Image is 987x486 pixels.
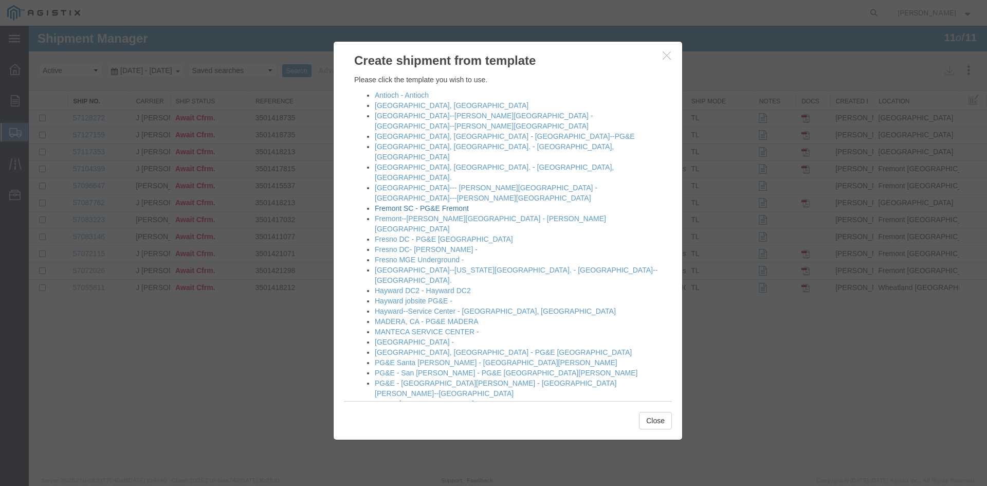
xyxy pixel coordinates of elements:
[346,117,585,135] a: [GEOGRAPHIC_DATA], [GEOGRAPHIC_DATA]. - [GEOGRAPHIC_DATA], [GEOGRAPHIC_DATA]
[29,26,987,475] iframe: FS Legacy Container
[610,386,643,404] button: Close
[346,158,569,176] a: [GEOGRAPHIC_DATA]--- [PERSON_NAME][GEOGRAPHIC_DATA] - [GEOGRAPHIC_DATA]---[PERSON_NAME][GEOGRAPHI...
[346,292,449,300] a: MADERA, CA - PG&E MADERA
[346,106,606,115] a: [GEOGRAPHIC_DATA], [GEOGRAPHIC_DATA] - [GEOGRAPHIC_DATA]--PG&E
[325,49,633,59] p: Please click the template you wish to use.
[346,240,629,259] a: [GEOGRAPHIC_DATA]--[US_STATE][GEOGRAPHIC_DATA]. - [GEOGRAPHIC_DATA]--[GEOGRAPHIC_DATA].
[346,209,484,218] a: Fresno DC - PG&E [GEOGRAPHIC_DATA]
[346,333,589,341] a: PG&E Santa [PERSON_NAME] - [GEOGRAPHIC_DATA][PERSON_NAME]
[346,271,424,279] a: Hayward jobsite PG&E -
[346,76,500,84] a: [GEOGRAPHIC_DATA], [GEOGRAPHIC_DATA]
[346,281,587,290] a: Hayward--Service Center - [GEOGRAPHIC_DATA], [GEOGRAPHIC_DATA]
[346,137,585,156] a: [GEOGRAPHIC_DATA], [GEOGRAPHIC_DATA]. - [GEOGRAPHIC_DATA], [GEOGRAPHIC_DATA].
[346,374,450,382] a: PG&E -[GEOGRAPHIC_DATA] -
[346,261,442,269] a: Hayward DC2 - Hayward DC2
[346,230,435,238] a: Fresno MGE Underground -
[346,322,603,331] a: [GEOGRAPHIC_DATA], [GEOGRAPHIC_DATA] - PG&E [GEOGRAPHIC_DATA]
[346,302,450,310] a: MANTECA SERVICE CENTER -
[346,65,400,74] a: Antioch - Antioch
[346,343,609,351] a: PG&E - San [PERSON_NAME] - PG&E [GEOGRAPHIC_DATA][PERSON_NAME]
[346,178,440,187] a: Fremont SC - PG&E Fremont
[346,189,577,207] a: Fremont--[PERSON_NAME][GEOGRAPHIC_DATA] - [PERSON_NAME][GEOGRAPHIC_DATA]
[346,86,564,104] a: [GEOGRAPHIC_DATA]--[PERSON_NAME][GEOGRAPHIC_DATA] - [GEOGRAPHIC_DATA]--[PERSON_NAME][GEOGRAPHIC_D...
[346,312,425,320] a: [GEOGRAPHIC_DATA] -
[346,353,588,372] a: PG&E - [GEOGRAPHIC_DATA][PERSON_NAME] - [GEOGRAPHIC_DATA][PERSON_NAME]--[GEOGRAPHIC_DATA]
[346,220,449,228] a: Fresno DC- [PERSON_NAME] -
